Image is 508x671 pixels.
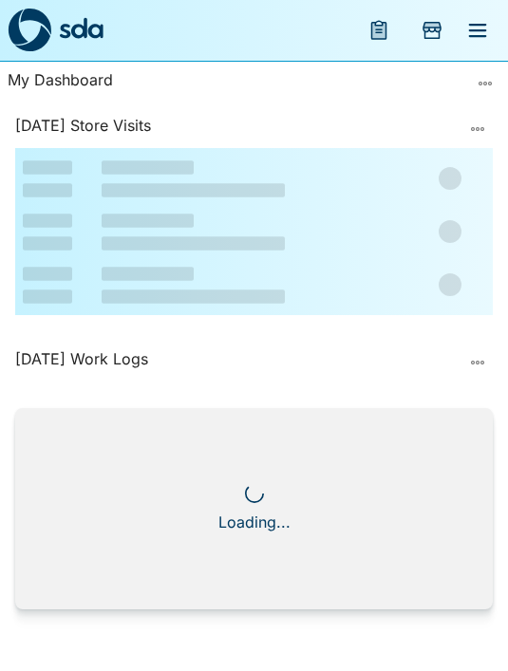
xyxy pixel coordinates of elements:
[15,347,459,378] div: [DATE] Work Logs
[15,114,459,144] div: [DATE] Store Visits
[356,8,402,53] button: menu
[8,68,470,99] div: My Dashboard
[59,17,103,39] img: sda-logotype.svg
[218,511,291,533] div: Loading...
[470,68,500,99] button: more
[409,8,455,53] button: Add Store Visit
[8,9,51,52] img: sda-logo-dark.svg
[455,8,500,53] button: menu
